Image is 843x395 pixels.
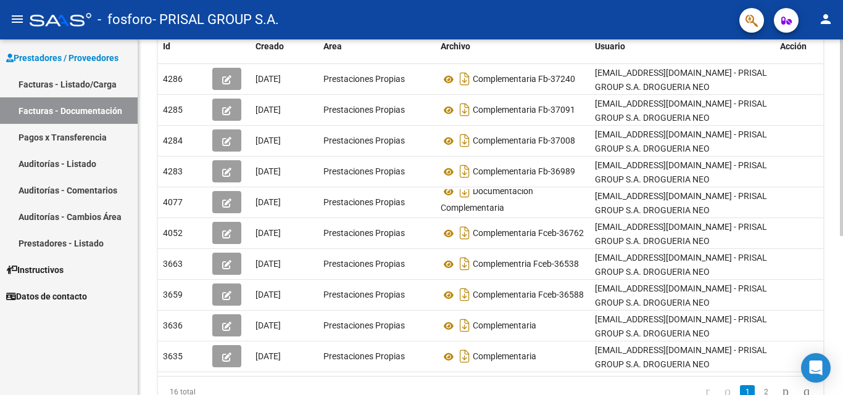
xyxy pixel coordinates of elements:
[163,320,183,330] span: 3636
[595,314,767,338] span: [EMAIL_ADDRESS][DOMAIN_NAME] - PRISAL GROUP S.A. DROGUERIA NEO
[163,105,183,115] span: 4285
[323,351,405,361] span: Prestaciones Propias
[255,41,284,51] span: Creado
[457,100,473,120] i: Descargar documento
[323,105,405,115] span: Prestaciones Propias
[595,222,767,246] span: [EMAIL_ADDRESS][DOMAIN_NAME] - PRISAL GROUP S.A. DROGUERIA NEO
[595,99,767,123] span: [EMAIL_ADDRESS][DOMAIN_NAME] - PRISAL GROUP S.A. DROGUERIA NEO
[323,259,405,269] span: Prestaciones Propias
[318,33,436,60] datatable-header-cell: Area
[6,263,64,277] span: Instructivos
[163,351,183,361] span: 3635
[473,290,584,300] span: Complementaria Fceb-36588
[323,228,405,238] span: Prestaciones Propias
[457,316,473,335] i: Descargar documento
[441,187,533,213] span: Documentacion Complementaria
[255,320,281,330] span: [DATE]
[457,346,473,366] i: Descargar documento
[255,290,281,299] span: [DATE]
[163,74,183,84] span: 4286
[473,259,579,269] span: Complementria Fceb-36538
[163,166,183,176] span: 4283
[323,320,405,330] span: Prestaciones Propias
[590,33,775,60] datatable-header-cell: Usuario
[255,136,281,145] span: [DATE]
[595,160,767,184] span: [EMAIL_ADDRESS][DOMAIN_NAME] - PRISAL GROUP S.A. DROGUERIA NEO
[775,33,837,60] datatable-header-cell: Acción
[801,353,831,383] div: Open Intercom Messenger
[457,69,473,89] i: Descargar documento
[473,167,575,177] span: Complementaria Fb-36989
[595,68,767,92] span: [EMAIL_ADDRESS][DOMAIN_NAME] - PRISAL GROUP S.A. DROGUERIA NEO
[255,105,281,115] span: [DATE]
[473,136,575,146] span: Complementaria Fb-37008
[473,105,575,115] span: Complementaria Fb-37091
[457,223,473,243] i: Descargar documento
[441,41,470,51] span: Archivo
[595,345,767,369] span: [EMAIL_ADDRESS][DOMAIN_NAME] - PRISAL GROUP S.A. DROGUERIA NEO
[255,197,281,207] span: [DATE]
[163,228,183,238] span: 4052
[98,6,152,33] span: - fosforo
[473,75,575,84] span: Complementaria Fb-37240
[323,136,405,145] span: Prestaciones Propias
[595,129,767,153] span: [EMAIL_ADDRESS][DOMAIN_NAME] - PRISAL GROUP S.A. DROGUERIA NEO
[163,136,183,145] span: 4284
[158,33,207,60] datatable-header-cell: Id
[323,290,405,299] span: Prestaciones Propias
[255,259,281,269] span: [DATE]
[251,33,318,60] datatable-header-cell: Creado
[163,290,183,299] span: 3659
[595,283,767,307] span: [EMAIL_ADDRESS][DOMAIN_NAME] - PRISAL GROUP S.A. DROGUERIA NEO
[323,74,405,84] span: Prestaciones Propias
[436,33,590,60] datatable-header-cell: Archivo
[595,41,625,51] span: Usuario
[323,166,405,176] span: Prestaciones Propias
[457,161,473,181] i: Descargar documento
[818,12,833,26] mat-icon: person
[457,285,473,304] i: Descargar documento
[323,197,405,207] span: Prestaciones Propias
[6,51,118,65] span: Prestadores / Proveedores
[457,181,473,201] i: Descargar documento
[473,229,584,238] span: Complementaria Fceb-36762
[473,352,536,362] span: Complementaria
[152,6,279,33] span: - PRISAL GROUP S.A.
[255,228,281,238] span: [DATE]
[780,41,807,51] span: Acción
[457,254,473,274] i: Descargar documento
[323,41,342,51] span: Area
[457,131,473,150] i: Descargar documento
[255,74,281,84] span: [DATE]
[255,351,281,361] span: [DATE]
[473,321,536,331] span: Complementaria
[163,41,170,51] span: Id
[10,12,25,26] mat-icon: menu
[163,259,183,269] span: 3663
[595,191,767,215] span: [EMAIL_ADDRESS][DOMAIN_NAME] - PRISAL GROUP S.A. DROGUERIA NEO
[595,253,767,277] span: [EMAIL_ADDRESS][DOMAIN_NAME] - PRISAL GROUP S.A. DROGUERIA NEO
[163,197,183,207] span: 4077
[6,290,87,303] span: Datos de contacto
[255,166,281,176] span: [DATE]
